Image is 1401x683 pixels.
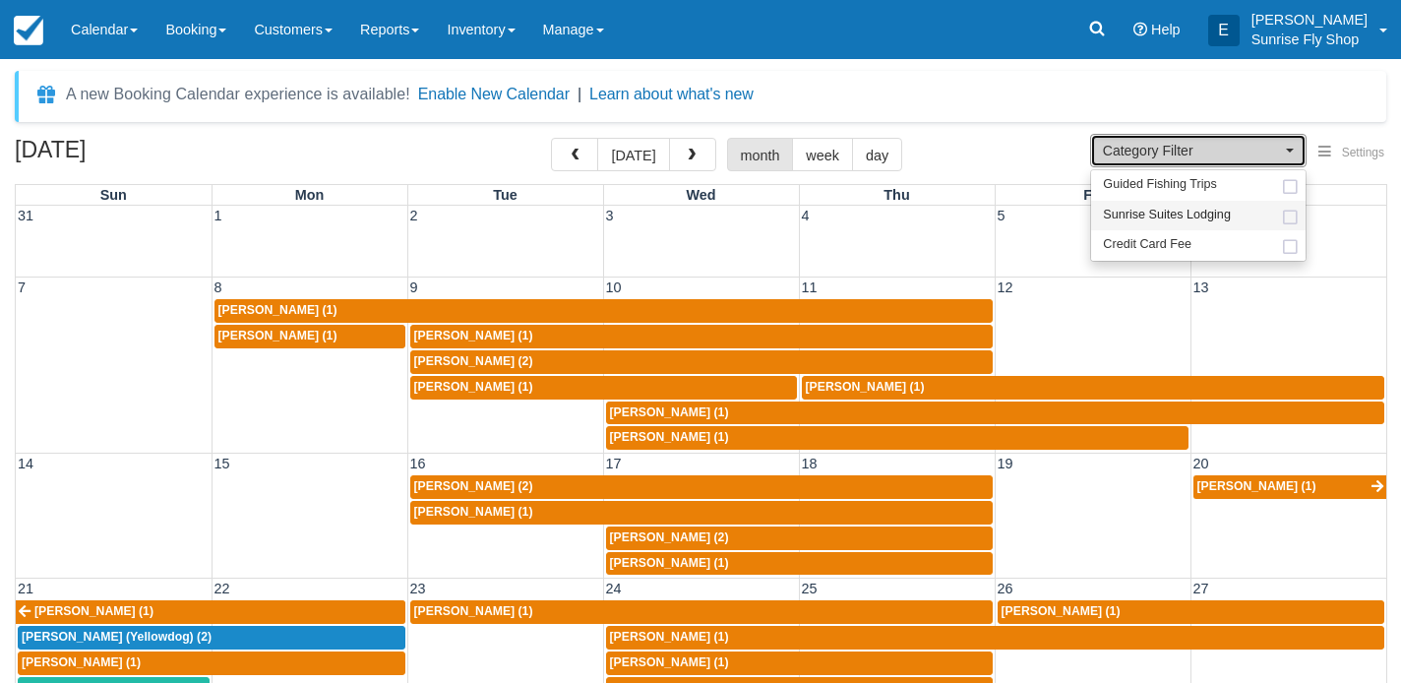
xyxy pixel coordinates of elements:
a: [PERSON_NAME] (1) [606,552,993,576]
a: [PERSON_NAME] (1) [410,600,993,624]
span: [PERSON_NAME] (Yellowdog) (2) [22,630,212,644]
h2: [DATE] [15,138,264,174]
span: 26 [996,581,1015,596]
a: [PERSON_NAME] (1) [802,376,1385,400]
span: 7 [16,279,28,295]
span: Fri [1083,187,1101,203]
span: 22 [213,581,232,596]
a: [PERSON_NAME] (1) [214,299,993,323]
span: [PERSON_NAME] (2) [414,354,533,368]
span: [PERSON_NAME] (1) [806,380,925,394]
a: [PERSON_NAME] (1) [410,325,993,348]
button: week [792,138,853,171]
span: 23 [408,581,428,596]
span: [PERSON_NAME] (1) [610,430,729,444]
a: [PERSON_NAME] (Yellowdog) (2) [18,626,405,650]
span: 10 [604,279,624,295]
a: [PERSON_NAME] (2) [410,475,993,499]
i: Help [1133,23,1147,36]
a: [PERSON_NAME] (1) [410,501,993,525]
span: Guided Fishing Trips [1103,176,1217,194]
span: Sun [100,187,127,203]
span: | [578,86,581,102]
a: [PERSON_NAME] (1) [16,600,405,624]
span: [PERSON_NAME] (1) [1002,604,1121,618]
span: 15 [213,456,232,471]
span: [PERSON_NAME] (1) [610,655,729,669]
span: 8 [213,279,224,295]
p: Sunrise Fly Shop [1251,30,1368,49]
a: [PERSON_NAME] (1) [1193,475,1387,499]
span: 14 [16,456,35,471]
a: [PERSON_NAME] (1) [214,325,405,348]
img: checkfront-main-nav-mini-logo.png [14,16,43,45]
span: [PERSON_NAME] (1) [218,303,337,317]
span: [PERSON_NAME] (1) [1197,479,1316,493]
span: [PERSON_NAME] (1) [610,556,729,570]
span: Help [1151,22,1181,37]
span: Tue [493,187,518,203]
button: Category Filter [1090,134,1307,167]
span: 21 [16,581,35,596]
span: 1 [213,208,224,223]
span: Mon [295,187,325,203]
span: 3 [604,208,616,223]
a: [PERSON_NAME] (1) [606,426,1188,450]
span: 18 [800,456,820,471]
span: 9 [408,279,420,295]
span: 4 [800,208,812,223]
span: 2 [408,208,420,223]
span: Credit Card Fee [1103,236,1191,254]
span: [PERSON_NAME] (2) [414,479,533,493]
a: [PERSON_NAME] (1) [18,652,405,675]
a: [PERSON_NAME] (1) [410,376,797,400]
span: [PERSON_NAME] (1) [34,604,153,618]
span: 24 [604,581,624,596]
span: [PERSON_NAME] (1) [414,604,533,618]
a: [PERSON_NAME] (2) [410,350,993,374]
button: day [852,138,902,171]
span: [PERSON_NAME] (1) [218,329,337,342]
span: [PERSON_NAME] (1) [22,655,141,669]
p: [PERSON_NAME] [1251,10,1368,30]
div: A new Booking Calendar experience is available! [66,83,410,106]
span: 16 [408,456,428,471]
a: Learn about what's new [589,86,754,102]
a: [PERSON_NAME] (2) [606,527,993,550]
div: E [1208,15,1240,46]
span: 5 [996,208,1007,223]
span: [PERSON_NAME] (1) [610,630,729,644]
a: [PERSON_NAME] (1) [606,652,993,675]
span: [PERSON_NAME] (1) [414,380,533,394]
span: [PERSON_NAME] (2) [610,530,729,544]
a: [PERSON_NAME] (1) [606,626,1385,650]
span: 19 [996,456,1015,471]
span: 27 [1191,581,1211,596]
a: [PERSON_NAME] (1) [998,600,1385,624]
button: [DATE] [597,138,669,171]
span: Settings [1342,146,1384,159]
span: Wed [686,187,715,203]
span: [PERSON_NAME] (1) [610,405,729,419]
span: 12 [996,279,1015,295]
span: Category Filter [1103,141,1281,160]
button: Settings [1307,139,1396,167]
span: [PERSON_NAME] (1) [414,329,533,342]
span: [PERSON_NAME] (1) [414,505,533,519]
span: 11 [800,279,820,295]
span: 25 [800,581,820,596]
button: Enable New Calendar [418,85,570,104]
span: Thu [883,187,909,203]
button: month [727,138,794,171]
span: 17 [604,456,624,471]
a: [PERSON_NAME] (1) [606,402,1385,425]
span: 20 [1191,456,1211,471]
span: Sunrise Suites Lodging [1103,207,1231,224]
span: 31 [16,208,35,223]
span: 13 [1191,279,1211,295]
